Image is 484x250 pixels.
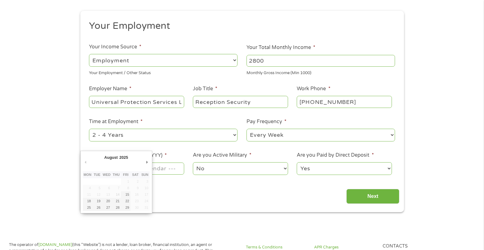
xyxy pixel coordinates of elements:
[297,86,330,92] label: Work Phone
[103,173,110,176] abbr: Wednesday
[89,20,390,32] h2: Your Employment
[123,173,128,176] abbr: Friday
[121,204,131,211] button: 29
[92,204,102,211] button: 26
[297,96,392,108] input: (231) 754-4010
[89,44,141,50] label: Your Income Source
[118,153,129,162] div: 2025
[111,204,121,211] button: 28
[89,86,131,92] label: Employer Name
[83,158,88,166] button: Previous Month
[89,118,143,125] label: Time at Employment
[38,242,72,247] a: [DOMAIN_NAME]
[193,96,288,108] input: Cashier
[144,158,150,166] button: Next Month
[89,68,238,76] div: Your Employment / Other Status
[102,198,111,204] button: 20
[102,204,111,211] button: 27
[383,243,443,249] h4: Contacts
[89,96,184,108] input: Walmart
[246,68,395,76] div: Monthly Gross Income (Min 1000)
[121,191,131,198] button: 15
[83,198,92,204] button: 18
[84,173,91,176] abbr: Monday
[132,173,139,176] abbr: Saturday
[111,198,121,204] button: 21
[246,55,395,67] input: 1800
[246,118,286,125] label: Pay Frequency
[141,173,149,176] abbr: Sunday
[113,173,120,176] abbr: Thursday
[246,44,315,51] label: Your Total Monthly Income
[193,86,217,92] label: Job Title
[83,204,92,211] button: 25
[104,153,119,162] div: August
[92,198,102,204] button: 19
[193,152,251,158] label: Are you Active Military
[297,152,374,158] label: Are you Paid by Direct Deposit
[346,189,399,204] input: Next
[94,173,100,176] abbr: Tuesday
[121,198,131,204] button: 22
